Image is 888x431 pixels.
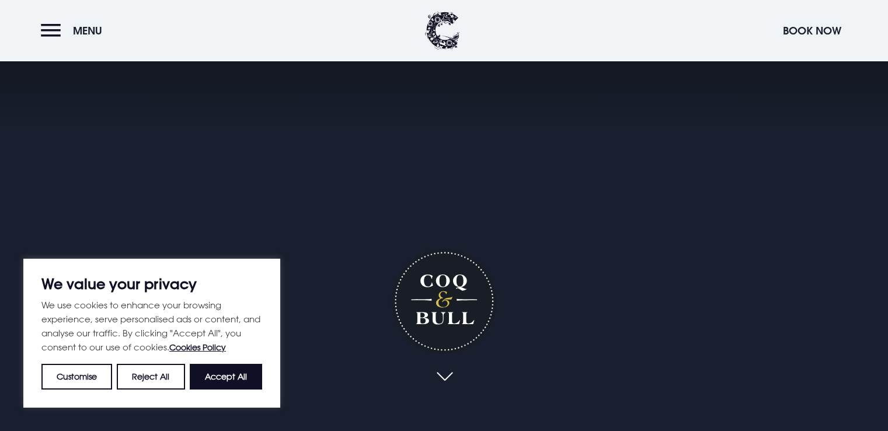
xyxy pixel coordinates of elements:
h1: Coq & Bull [392,249,496,353]
div: We value your privacy [23,259,280,408]
p: We value your privacy [41,277,262,291]
button: Book Now [777,18,847,43]
span: Menu [73,24,102,37]
button: Reject All [117,364,184,390]
img: Clandeboye Lodge [425,12,460,50]
p: We use cookies to enhance your browsing experience, serve personalised ads or content, and analys... [41,298,262,354]
a: Cookies Policy [169,342,226,352]
button: Menu [41,18,108,43]
button: Accept All [190,364,262,390]
button: Customise [41,364,112,390]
